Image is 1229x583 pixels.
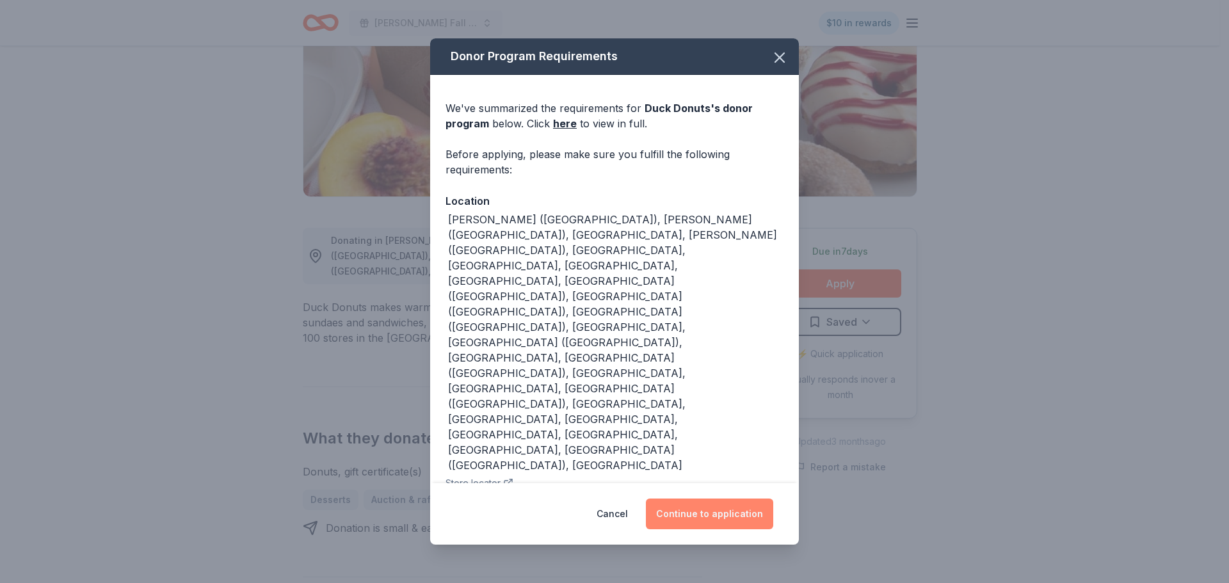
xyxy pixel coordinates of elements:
button: Store locator [446,475,513,491]
a: here [553,116,577,131]
div: Before applying, please make sure you fulfill the following requirements: [446,147,783,177]
button: Continue to application [646,499,773,529]
div: Donor Program Requirements [430,38,799,75]
button: Cancel [597,499,628,529]
div: We've summarized the requirements for below. Click to view in full. [446,100,783,131]
div: Location [446,193,783,209]
div: [PERSON_NAME] ([GEOGRAPHIC_DATA]), [PERSON_NAME] ([GEOGRAPHIC_DATA]), [GEOGRAPHIC_DATA], [PERSON_... [448,212,783,473]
